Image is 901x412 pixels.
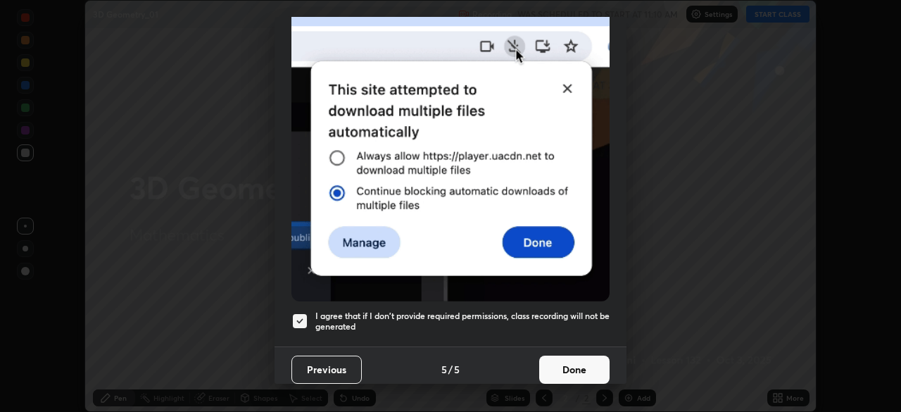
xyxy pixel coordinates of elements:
[441,362,447,377] h4: 5
[315,311,610,332] h5: I agree that if I don't provide required permissions, class recording will not be generated
[454,362,460,377] h4: 5
[448,362,453,377] h4: /
[291,356,362,384] button: Previous
[539,356,610,384] button: Done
